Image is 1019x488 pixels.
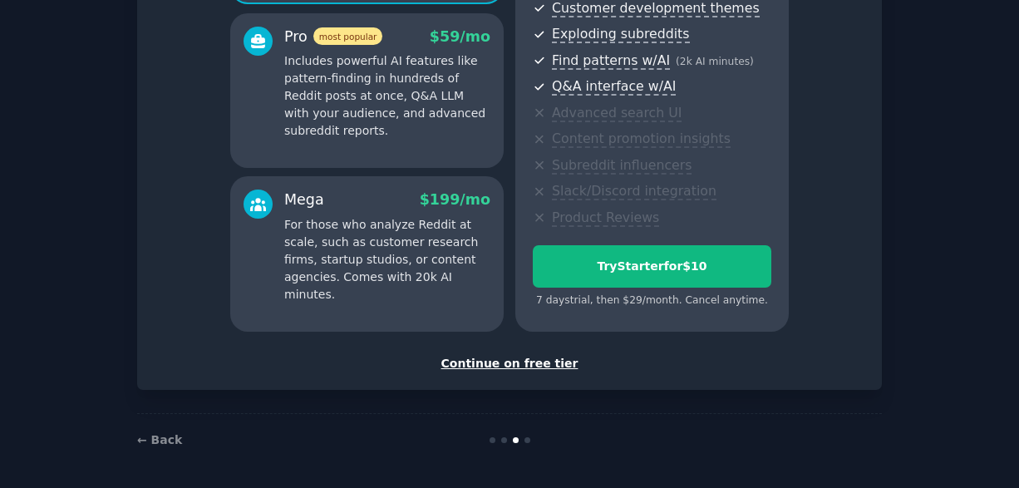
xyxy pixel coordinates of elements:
[284,52,490,140] p: Includes powerful AI features like pattern-finding in hundreds of Reddit posts at once, Q&A LLM w...
[155,355,864,372] div: Continue on free tier
[534,258,770,275] div: Try Starter for $10
[284,190,324,210] div: Mega
[552,26,689,43] span: Exploding subreddits
[552,105,682,122] span: Advanced search UI
[552,157,692,175] span: Subreddit influencers
[533,293,771,308] div: 7 days trial, then $ 29 /month . Cancel anytime.
[552,78,676,96] span: Q&A interface w/AI
[552,183,716,200] span: Slack/Discord integration
[420,191,490,208] span: $ 199 /mo
[430,28,490,45] span: $ 59 /mo
[676,56,754,67] span: ( 2k AI minutes )
[137,433,182,446] a: ← Back
[552,52,670,70] span: Find patterns w/AI
[284,216,490,303] p: For those who analyze Reddit at scale, such as customer research firms, startup studios, or conte...
[284,27,382,47] div: Pro
[552,131,731,148] span: Content promotion insights
[552,209,659,227] span: Product Reviews
[533,245,771,288] button: TryStarterfor$10
[313,27,383,45] span: most popular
